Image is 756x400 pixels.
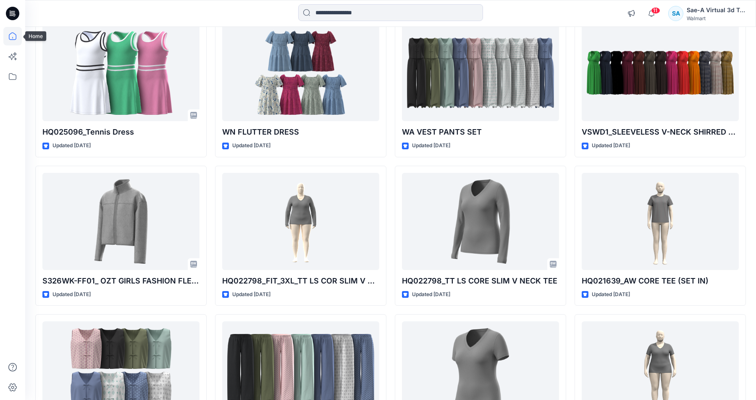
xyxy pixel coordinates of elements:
p: Updated [DATE] [412,141,450,150]
p: Updated [DATE] [592,141,630,150]
a: HQ021639_AW CORE TEE (SET IN) [582,173,739,270]
a: HQ025096_Tennis Dress [42,24,199,122]
a: HQ022798_FIT_3XL_TT LS COR SLIM V NECK TEE [222,173,379,270]
p: Updated [DATE] [232,290,270,299]
p: Updated [DATE] [232,141,270,150]
a: WA VEST PANTS SET [402,24,559,122]
div: Sae-A Virtual 3d Team [687,5,745,15]
p: VSWD1_SLEEVELESS V-NECK SHIRRED WAIST MIDI DRESS [582,126,739,138]
p: HQ022798_TT LS CORE SLIM V NECK TEE [402,275,559,287]
span: 11 [651,7,660,14]
a: HQ022798_TT LS CORE SLIM V NECK TEE [402,173,559,270]
p: Updated [DATE] [52,290,91,299]
a: VSWD1_SLEEVELESS V-NECK SHIRRED WAIST MIDI DRESS [582,24,739,122]
p: WN FLUTTER DRESS [222,126,379,138]
p: Updated [DATE] [592,290,630,299]
div: SA [668,6,683,21]
a: WN FLUTTER DRESS [222,24,379,122]
p: HQ025096_Tennis Dress [42,126,199,138]
p: HQ021639_AW CORE TEE (SET IN) [582,275,739,287]
p: Updated [DATE] [412,290,450,299]
p: Updated [DATE] [52,141,91,150]
p: S326WK-FF01_ OZT GIRLS FASHION FLEECE [42,275,199,287]
p: HQ022798_FIT_3XL_TT LS COR SLIM V NECK TEE [222,275,379,287]
p: WA VEST PANTS SET [402,126,559,138]
div: Walmart [687,15,745,21]
a: S326WK-FF01_ OZT GIRLS FASHION FLEECE [42,173,199,270]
